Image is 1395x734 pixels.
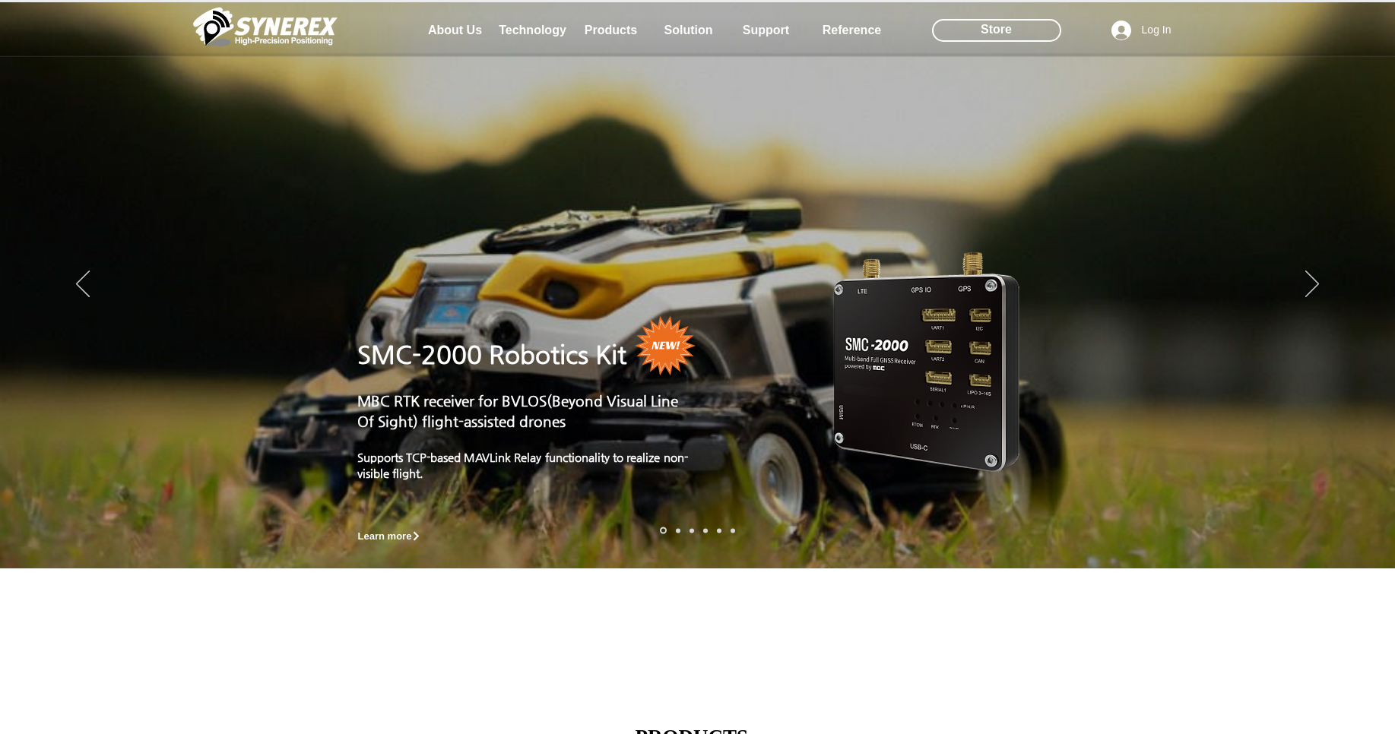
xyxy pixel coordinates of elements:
div: Store [932,19,1061,42]
a: About Us [417,15,493,46]
span: Reference [823,24,881,37]
a: 드론 8 - SMC 2000 [676,528,680,533]
button: Log In [1101,16,1182,45]
a: 측량 IoT [690,528,694,533]
span: Log In [1137,23,1177,38]
span: Learn more [358,530,412,542]
nav: Slides [655,527,740,534]
span: About Us [428,24,482,37]
img: 자산 2.png [812,238,1036,492]
p: ​ [357,372,688,390]
a: Support [728,15,804,46]
a: Products [573,15,649,46]
a: Solution [651,15,727,46]
a: 로봇 [717,528,721,533]
img: Cinnerex_White_simbol_Land 1.png [193,4,338,49]
span: SMC-2000 Roboti [357,340,566,369]
span: Products [585,24,637,37]
span: Supports TCP-based MAVLink Relay functionality to realize non-visible flight. [357,451,688,479]
a: 자율주행 [703,528,708,533]
a: Technology [495,15,571,46]
span: Store [981,21,1012,38]
button: Next [1305,271,1319,299]
a: 정밀농업 [731,528,735,533]
span: MBC RTK receiver for BVLOS(Beyond Visual Line Of Sight) flight-assisted drones [357,393,678,430]
a: Learn more [352,527,428,546]
a: Reference [814,15,890,46]
button: Previous [76,271,90,299]
span: Solution [664,24,713,37]
span: cs Kit [566,340,626,369]
p: ​ [357,432,688,449]
span: Support [743,24,789,37]
span: Technology [499,24,566,37]
a: 로봇- SMC 2000 [660,527,667,534]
